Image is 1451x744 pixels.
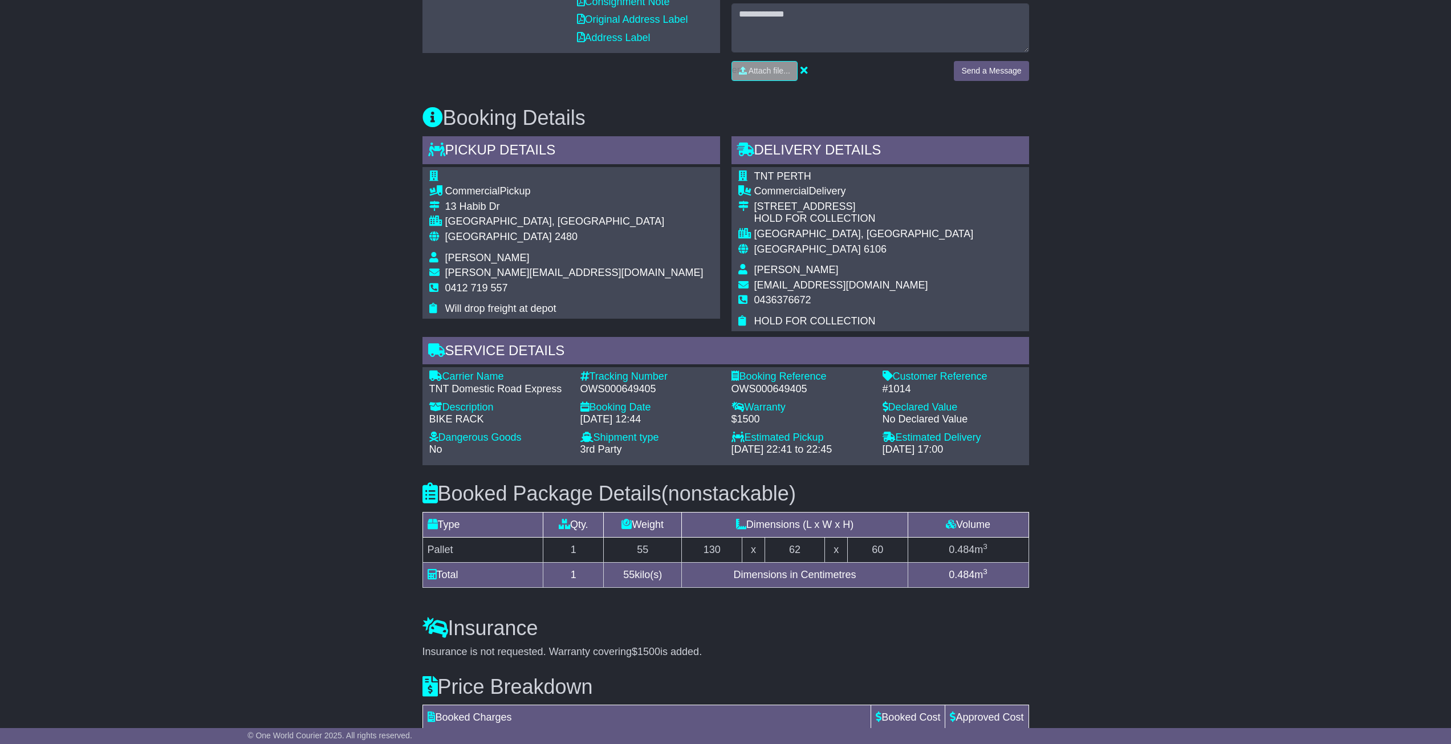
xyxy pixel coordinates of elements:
[247,731,412,740] span: © One World Courier 2025. All rights reserved.
[422,676,1029,698] h3: Price Breakdown
[445,185,500,197] span: Commercial
[825,537,847,562] td: x
[577,32,651,43] a: Address Label
[682,537,742,562] td: 130
[754,264,839,275] span: [PERSON_NAME]
[429,371,569,383] div: Carrier Name
[908,537,1029,562] td: m
[754,185,809,197] span: Commercial
[883,413,1022,426] div: No Declared Value
[580,383,720,396] div: OWS000649405
[949,569,974,580] span: 0.484
[429,401,569,414] div: Description
[445,267,704,278] span: [PERSON_NAME][EMAIL_ADDRESS][DOMAIN_NAME]
[604,562,682,587] td: kilo(s)
[445,252,530,263] span: [PERSON_NAME]
[543,537,604,562] td: 1
[445,185,704,198] div: Pickup
[731,371,871,383] div: Booking Reference
[661,482,796,505] span: (nonstackable)
[983,567,987,576] sup: 3
[754,315,876,327] span: HOLD FOR COLLECTION
[682,512,908,537] td: Dimensions (L x W x H)
[945,705,1029,730] td: Approved Cost
[632,646,660,657] span: $1500
[580,432,720,444] div: Shipment type
[883,371,1022,383] div: Customer Reference
[908,562,1029,587] td: m
[580,413,720,426] div: [DATE] 12:44
[429,444,442,455] span: No
[429,432,569,444] div: Dangerous Goods
[445,303,556,314] span: Will drop freight at depot
[949,544,974,555] span: 0.484
[422,646,1029,658] div: Insurance is not requested. Warranty covering is added.
[422,512,543,537] td: Type
[754,201,974,213] div: [STREET_ADDRESS]
[422,482,1029,505] h3: Booked Package Details
[731,432,871,444] div: Estimated Pickup
[731,413,871,426] div: $1500
[883,432,1022,444] div: Estimated Delivery
[580,371,720,383] div: Tracking Number
[577,14,688,25] a: Original Address Label
[731,383,871,396] div: OWS000649405
[445,216,704,228] div: [GEOGRAPHIC_DATA], [GEOGRAPHIC_DATA]
[543,512,604,537] td: Qty.
[580,444,622,455] span: 3rd Party
[445,201,704,213] div: 13 Habib Dr
[754,170,811,182] span: TNT PERTH
[883,401,1022,414] div: Declared Value
[754,279,928,291] span: [EMAIL_ADDRESS][DOMAIN_NAME]
[682,562,908,587] td: Dimensions in Centimetres
[623,569,635,580] span: 55
[445,231,552,242] span: [GEOGRAPHIC_DATA]
[422,537,543,562] td: Pallet
[580,401,720,414] div: Booking Date
[731,444,871,456] div: [DATE] 22:41 to 22:45
[422,136,720,167] div: Pickup Details
[429,413,569,426] div: BIKE RACK
[604,537,682,562] td: 55
[883,444,1022,456] div: [DATE] 17:00
[864,243,887,255] span: 6106
[604,512,682,537] td: Weight
[731,136,1029,167] div: Delivery Details
[422,337,1029,368] div: Service Details
[871,705,945,730] td: Booked Cost
[754,185,974,198] div: Delivery
[754,294,811,306] span: 0436376672
[754,228,974,241] div: [GEOGRAPHIC_DATA], [GEOGRAPHIC_DATA]
[847,537,908,562] td: 60
[429,383,569,396] div: TNT Domestic Road Express
[883,383,1022,396] div: #1014
[555,231,578,242] span: 2480
[422,107,1029,129] h3: Booking Details
[422,562,543,587] td: Total
[765,537,825,562] td: 62
[422,705,871,730] td: Booked Charges
[742,537,765,562] td: x
[754,243,861,255] span: [GEOGRAPHIC_DATA]
[731,401,871,414] div: Warranty
[754,213,974,225] div: HOLD FOR COLLECTION
[983,542,987,551] sup: 3
[908,512,1029,537] td: Volume
[543,562,604,587] td: 1
[445,282,508,294] span: 0412 719 557
[954,61,1029,81] button: Send a Message
[422,617,1029,640] h3: Insurance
